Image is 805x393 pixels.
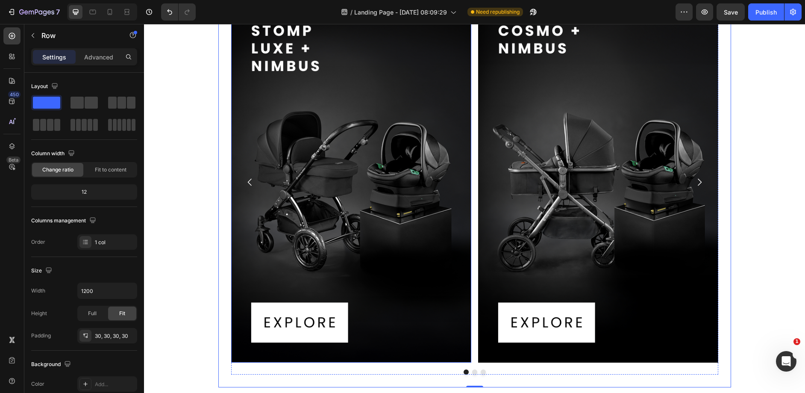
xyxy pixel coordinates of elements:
div: Beta [6,157,21,163]
div: Columns management [31,215,98,227]
button: Publish [748,3,784,21]
span: Change ratio [42,166,73,174]
p: Row [41,30,114,41]
button: Dot [337,346,342,351]
span: / [350,8,353,17]
span: 1 [793,338,800,345]
div: 1 col [95,239,135,246]
iframe: Design area [144,24,805,393]
span: Fit to content [95,166,126,174]
div: Column width [31,148,76,160]
input: Auto [78,283,137,298]
div: 12 [33,186,135,198]
div: Undo/Redo [161,3,196,21]
div: 30, 30, 30, 30 [95,332,135,340]
div: Color [31,380,44,388]
div: Layout [31,81,60,92]
button: Dot [328,346,333,351]
div: Background [31,359,73,370]
div: Height [31,310,47,317]
div: Width [31,287,45,295]
div: Order [31,238,45,246]
div: Add... [95,381,135,388]
span: Fit [119,310,125,317]
div: Padding [31,332,51,340]
button: Carousel Next Arrow [544,146,567,170]
span: Landing Page - [DATE] 08:09:29 [354,8,447,17]
p: 7 [56,7,60,17]
button: 7 [3,3,64,21]
button: Dot [320,346,325,351]
div: 450 [8,91,21,98]
div: Publish [755,8,777,17]
span: Save [724,9,738,16]
p: Advanced [84,53,113,62]
iframe: Intercom live chat [776,351,796,372]
button: Save [717,3,745,21]
span: Need republishing [476,8,520,16]
span: Full [88,310,97,317]
div: Size [31,265,54,277]
p: Settings [42,53,66,62]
